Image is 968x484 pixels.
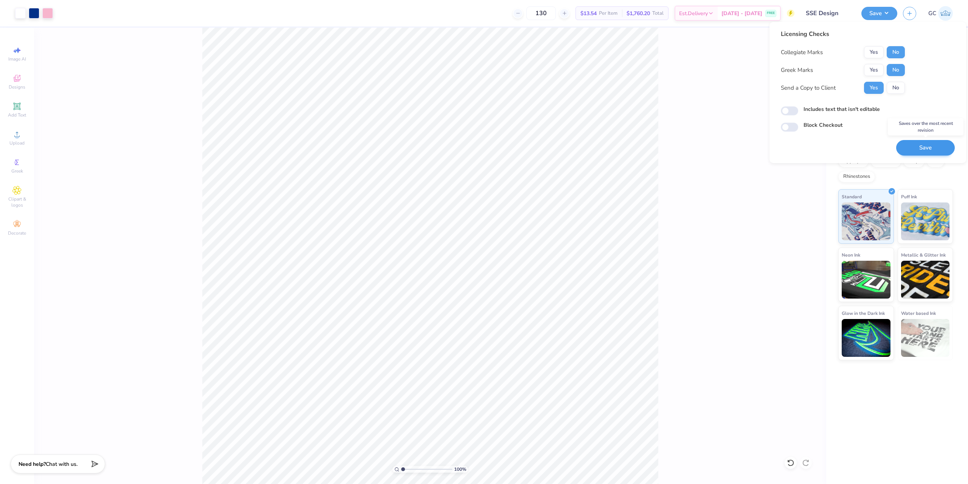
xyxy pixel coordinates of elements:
[526,6,556,20] input: – –
[864,64,884,76] button: Yes
[8,56,26,62] span: Image AI
[896,140,955,156] button: Save
[781,30,905,39] div: Licensing Checks
[9,84,25,90] span: Designs
[842,251,860,259] span: Neon Ink
[721,9,762,17] span: [DATE] - [DATE]
[887,64,905,76] button: No
[11,168,23,174] span: Greek
[901,261,950,299] img: Metallic & Glitter Ink
[928,9,936,18] span: GC
[781,66,813,75] div: Greek Marks
[887,82,905,94] button: No
[454,466,466,473] span: 100 %
[938,6,953,21] img: Gerard Christopher Trorres
[627,9,650,17] span: $1,760.20
[679,9,708,17] span: Est. Delivery
[599,9,617,17] span: Per Item
[9,140,25,146] span: Upload
[781,48,823,57] div: Collegiate Marks
[901,309,936,317] span: Water based Ink
[888,118,963,135] div: Saves over the most recent revision
[46,461,78,468] span: Chat with us.
[901,193,917,201] span: Puff Ink
[887,46,905,58] button: No
[861,7,897,20] button: Save
[842,319,890,357] img: Glow in the Dark Ink
[842,261,890,299] img: Neon Ink
[19,461,46,468] strong: Need help?
[864,82,884,94] button: Yes
[901,202,950,240] img: Puff Ink
[901,319,950,357] img: Water based Ink
[864,46,884,58] button: Yes
[767,11,775,16] span: FREE
[580,9,597,17] span: $13.54
[842,202,890,240] img: Standard
[4,196,30,208] span: Clipart & logos
[838,171,875,182] div: Rhinestones
[804,121,842,129] label: Block Checkout
[652,9,664,17] span: Total
[901,251,946,259] span: Metallic & Glitter Ink
[928,6,953,21] a: GC
[800,6,856,21] input: Untitled Design
[8,230,26,236] span: Decorate
[842,193,862,201] span: Standard
[842,309,885,317] span: Glow in the Dark Ink
[8,112,26,118] span: Add Text
[804,105,880,113] label: Includes text that isn't editable
[781,84,836,92] div: Send a Copy to Client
